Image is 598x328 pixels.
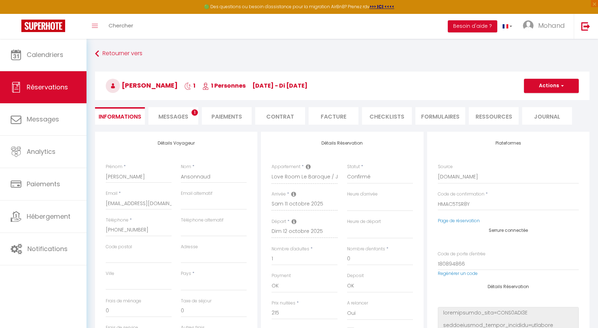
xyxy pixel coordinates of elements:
[518,14,574,39] a: ... Mohand
[27,83,68,92] span: Réservations
[106,81,178,90] span: [PERSON_NAME]
[181,270,191,277] label: Pays
[103,14,138,39] a: Chercher
[95,107,145,125] li: Informations
[438,218,480,224] a: Page de réservation
[438,191,484,198] label: Code de confirmation
[252,82,308,90] span: [DATE] - di [DATE]
[309,107,358,125] li: Facture
[272,141,413,146] h4: Détails Réservation
[272,246,309,252] label: Nombre d'adultes
[347,246,385,252] label: Nombre d'enfants
[106,270,114,277] label: Ville
[202,107,252,125] li: Paiements
[192,109,198,116] span: 1
[106,244,132,250] label: Code postal
[27,115,59,124] span: Messages
[106,141,247,146] h4: Détails Voyageur
[95,47,589,60] a: Retourner vers
[21,20,65,32] img: Super Booking
[347,272,364,279] label: Deposit
[438,163,453,170] label: Source
[347,300,368,307] label: A relancer
[158,113,188,121] span: Messages
[27,179,60,188] span: Paiements
[438,270,478,276] a: Regénérer un code
[369,4,394,10] a: >>> ICI <<<<
[538,21,565,30] span: Mohand
[106,217,128,224] label: Téléphone
[415,107,465,125] li: FORMULAIRES
[522,107,572,125] li: Journal
[202,82,246,90] span: 1 Personnes
[27,147,56,156] span: Analytics
[581,22,590,31] img: logout
[27,212,70,221] span: Hébergement
[181,217,224,224] label: Téléphone alternatif
[438,284,579,289] h4: Détails Réservation
[181,190,213,197] label: Email alternatif
[181,163,191,170] label: Nom
[181,244,198,250] label: Adresse
[469,107,519,125] li: Ressources
[106,298,141,304] label: Frais de ménage
[106,190,117,197] label: Email
[523,20,534,31] img: ...
[272,191,286,198] label: Arrivée
[347,163,360,170] label: Statut
[181,298,211,304] label: Taxe de séjour
[362,107,412,125] li: CHECKLISTS
[448,20,497,32] button: Besoin d'aide ?
[272,218,286,225] label: Départ
[347,218,381,225] label: Heure de départ
[438,141,579,146] h4: Plateformes
[272,272,291,279] label: Payment
[272,163,300,170] label: Appartement
[347,191,378,198] label: Heure d'arrivée
[524,79,579,93] button: Actions
[255,107,305,125] li: Contrat
[272,300,295,307] label: Prix nuitées
[438,251,486,257] label: Code de porte d'entrée
[184,82,195,90] span: 1
[27,50,63,59] span: Calendriers
[106,163,122,170] label: Prénom
[438,228,579,233] h4: Serrure connectée
[109,22,133,29] span: Chercher
[27,244,68,253] span: Notifications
